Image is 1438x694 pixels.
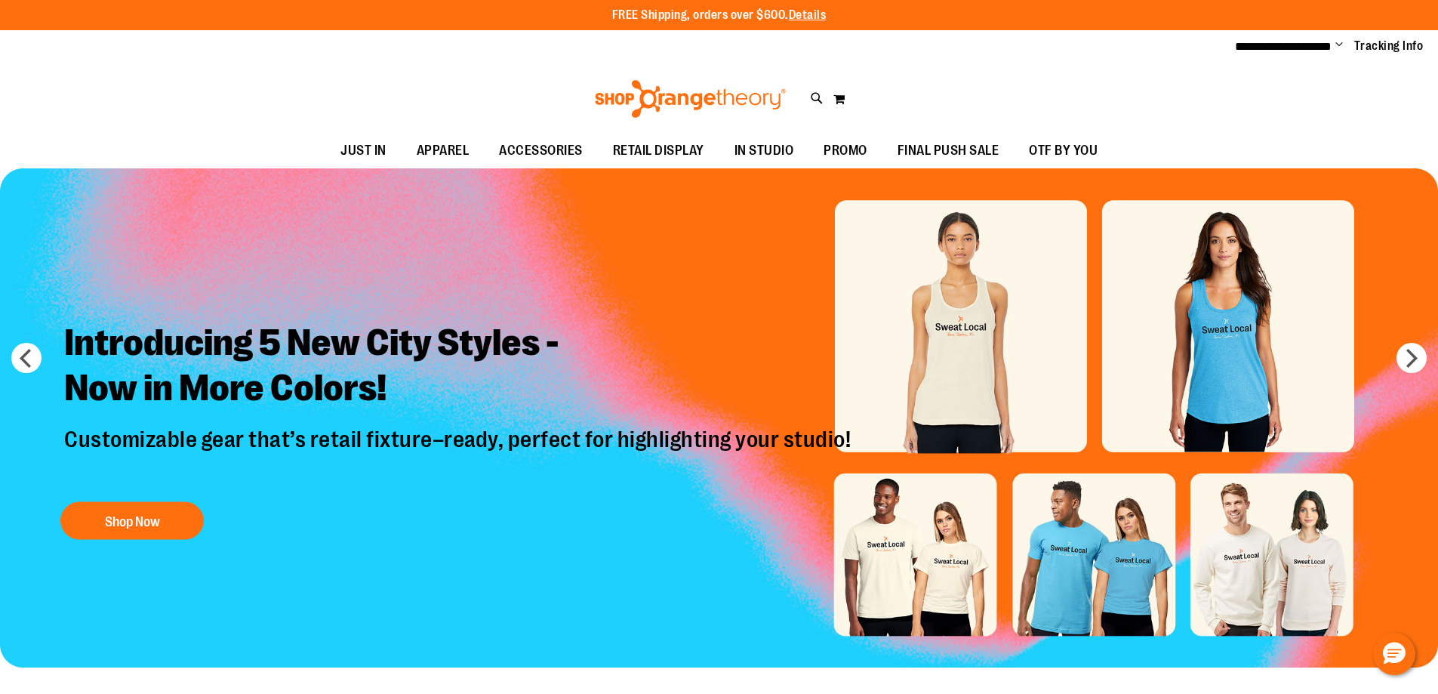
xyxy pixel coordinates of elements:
button: Account menu [1335,39,1343,54]
span: RETAIL DISPLAY [613,134,704,168]
a: IN STUDIO [719,134,809,168]
a: PROMO [808,134,882,168]
a: Details [789,8,827,22]
button: prev [11,343,42,373]
span: PROMO [824,134,867,168]
a: Introducing 5 New City Styles -Now in More Colors! Customizable gear that’s retail fixture–ready,... [53,308,866,547]
span: APPAREL [417,134,470,168]
span: IN STUDIO [734,134,794,168]
img: Shop Orangetheory [593,80,788,118]
span: JUST IN [340,134,386,168]
button: Shop Now [60,501,204,539]
a: RETAIL DISPLAY [598,134,719,168]
button: Hello, have a question? Let’s chat. [1373,633,1415,675]
a: Tracking Info [1354,38,1424,54]
button: next [1396,343,1427,373]
p: Customizable gear that’s retail fixture–ready, perfect for highlighting your studio! [53,425,866,486]
a: JUST IN [325,134,402,168]
h2: Introducing 5 New City Styles - Now in More Colors! [53,308,866,425]
span: ACCESSORIES [499,134,583,168]
p: FREE Shipping, orders over $600. [612,7,827,24]
a: APPAREL [402,134,485,168]
span: OTF BY YOU [1029,134,1098,168]
a: FINAL PUSH SALE [882,134,1015,168]
a: ACCESSORIES [484,134,598,168]
span: FINAL PUSH SALE [898,134,999,168]
a: OTF BY YOU [1014,134,1113,168]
